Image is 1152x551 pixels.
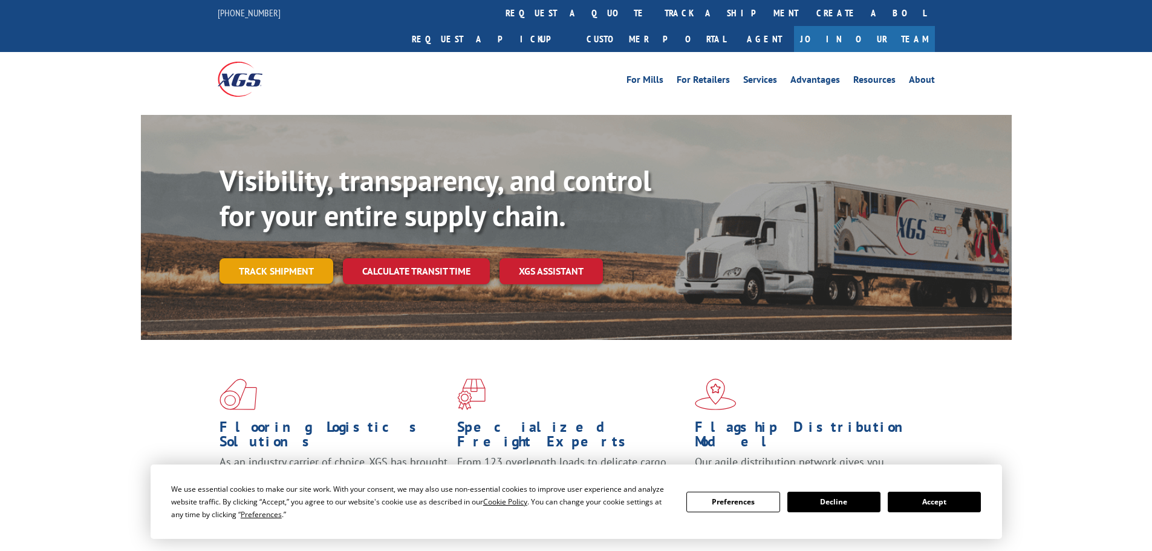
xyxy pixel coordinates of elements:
[743,75,777,88] a: Services
[343,258,490,284] a: Calculate transit time
[686,492,779,512] button: Preferences
[677,75,730,88] a: For Retailers
[220,420,448,455] h1: Flooring Logistics Solutions
[457,455,686,509] p: From 123 overlength loads to delicate cargo, our experienced staff knows the best way to move you...
[403,26,578,52] a: Request a pickup
[787,492,880,512] button: Decline
[695,379,737,410] img: xgs-icon-flagship-distribution-model-red
[626,75,663,88] a: For Mills
[794,26,935,52] a: Join Our Team
[483,497,527,507] span: Cookie Policy
[909,75,935,88] a: About
[151,465,1002,539] div: Cookie Consent Prompt
[500,258,603,284] a: XGS ASSISTANT
[220,161,651,234] b: Visibility, transparency, and control for your entire supply chain.
[220,379,257,410] img: xgs-icon-total-supply-chain-intelligence-red
[695,420,923,455] h1: Flagship Distribution Model
[220,258,333,284] a: Track shipment
[171,483,672,521] div: We use essential cookies to make our site work. With your consent, we may also use non-essential ...
[578,26,735,52] a: Customer Portal
[457,379,486,410] img: xgs-icon-focused-on-flooring-red
[218,7,281,19] a: [PHONE_NUMBER]
[457,420,686,455] h1: Specialized Freight Experts
[735,26,794,52] a: Agent
[853,75,896,88] a: Resources
[888,492,981,512] button: Accept
[790,75,840,88] a: Advantages
[695,455,917,483] span: Our agile distribution network gives you nationwide inventory management on demand.
[241,509,282,520] span: Preferences
[220,455,447,498] span: As an industry carrier of choice, XGS has brought innovation and dedication to flooring logistics...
